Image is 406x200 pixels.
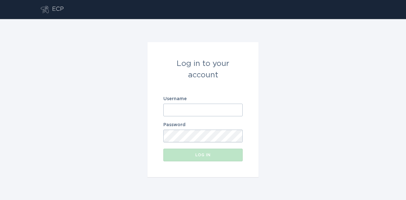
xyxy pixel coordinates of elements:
[163,149,243,161] button: Log in
[163,97,243,101] label: Username
[163,58,243,81] div: Log in to your account
[167,153,239,157] div: Log in
[163,123,243,127] label: Password
[41,6,49,13] button: Go to dashboard
[52,6,64,13] div: ECP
